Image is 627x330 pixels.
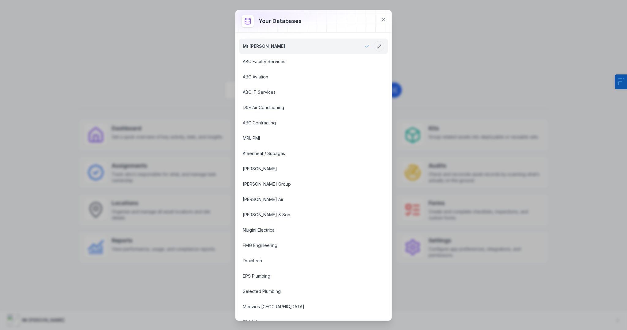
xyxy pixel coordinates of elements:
a: ABC Aviation [243,74,370,80]
a: [PERSON_NAME] Air [243,196,370,203]
a: ABC Facility Services [243,59,370,65]
a: EPS Plumbing [243,273,370,279]
a: Niugini Electrical [243,227,370,233]
a: Menzies [GEOGRAPHIC_DATA] [243,304,370,310]
a: EDSA Group [243,319,370,325]
a: FMG Engineering [243,242,370,248]
a: ABC IT Services [243,89,370,95]
a: MRL PMI [243,135,370,141]
a: Kleenheat / Supagas [243,150,370,157]
a: [PERSON_NAME] [243,166,370,172]
a: Selected Plumbing [243,288,370,294]
a: [PERSON_NAME] & Son [243,212,370,218]
a: ABC Contracting [243,120,370,126]
a: [PERSON_NAME] Group [243,181,370,187]
a: Draintech [243,258,370,264]
a: D&E Air Conditioning [243,104,370,111]
h3: Your databases [259,17,302,25]
a: Mt [PERSON_NAME] [243,43,370,49]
